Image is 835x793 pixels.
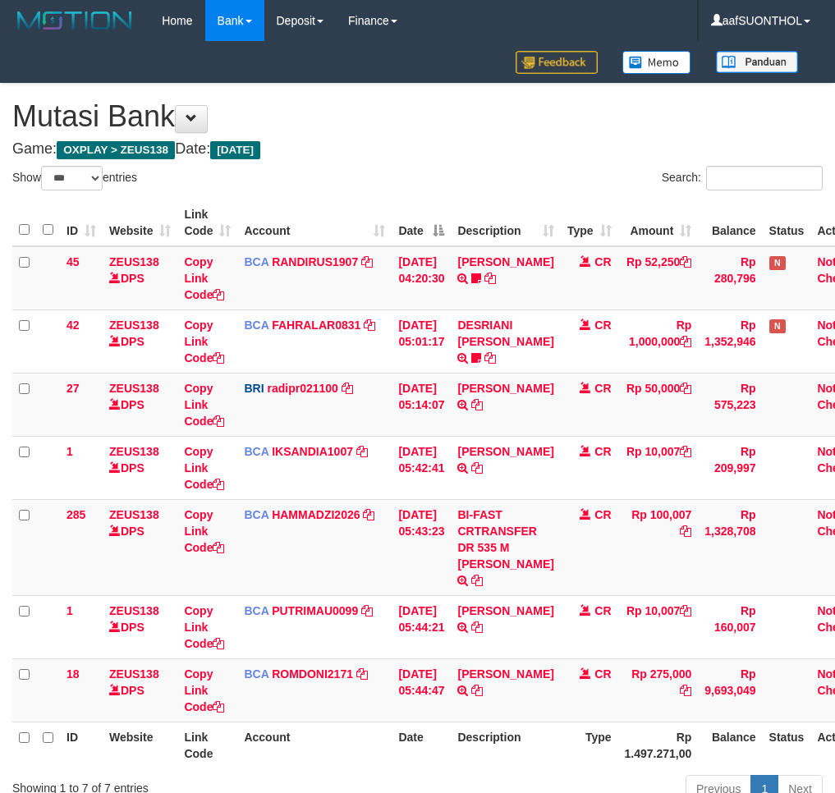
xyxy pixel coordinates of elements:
a: PUTRIMAU0099 [272,604,358,617]
h1: Mutasi Bank [12,100,823,133]
th: Link Code [177,722,237,768]
td: DPS [103,246,177,310]
td: Rp 280,796 [698,246,762,310]
span: BCA [244,445,268,458]
a: Copy Link Code [184,508,224,554]
img: Button%20Memo.svg [622,51,691,74]
td: [DATE] 05:44:47 [392,658,451,722]
a: ZEUS138 [109,319,159,332]
span: 1 [67,604,73,617]
span: CR [594,319,611,332]
span: Has Note [769,319,786,333]
td: Rp 52,250 [618,246,699,310]
th: Amount: activate to sort column ascending [618,199,699,246]
span: BCA [244,319,268,332]
a: Copy FAHRALAR0831 to clipboard [364,319,375,332]
a: ROMDONI2171 [272,667,353,681]
th: Type [561,722,618,768]
a: FAHRALAR0831 [272,319,360,332]
td: Rp 275,000 [618,658,699,722]
span: Has Note [769,256,786,270]
a: Copy SANTI RUSTINA to clipboard [471,461,483,474]
a: Copy Rp 100,007 to clipboard [680,525,691,538]
td: Rp 1,000,000 [618,309,699,373]
a: Copy MUHAMMAD IQB to clipboard [471,684,483,697]
a: DESRIANI [PERSON_NAME] [457,319,553,348]
a: Copy BI-FAST CRTRANSFER DR 535 M ZAINAL ABIDIN to clipboard [471,574,483,587]
span: 1 [67,445,73,458]
span: 45 [67,255,80,268]
td: Rp 10,007 [618,595,699,658]
a: Copy Rp 275,000 to clipboard [680,684,691,697]
a: Copy Link Code [184,604,224,650]
span: CR [594,255,611,268]
img: panduan.png [716,51,798,73]
td: Rp 100,007 [618,499,699,595]
td: DPS [103,309,177,373]
span: CR [594,382,611,395]
span: 27 [67,382,80,395]
td: [DATE] 05:44:21 [392,595,451,658]
th: Account: activate to sort column ascending [237,199,392,246]
td: Rp 160,007 [698,595,762,658]
a: ZEUS138 [109,604,159,617]
span: 285 [67,508,85,521]
span: BRI [244,382,264,395]
a: IKSANDIA1007 [272,445,353,458]
a: Copy DESRIANI NATALIS T to clipboard [484,351,496,364]
th: Date: activate to sort column descending [392,199,451,246]
td: DPS [103,595,177,658]
td: Rp 10,007 [618,436,699,499]
a: Copy PUTRIMAU0099 to clipboard [361,604,373,617]
a: Copy radipr021100 to clipboard [342,382,353,395]
th: Type: activate to sort column ascending [561,199,618,246]
span: OXPLAY > ZEUS138 [57,141,175,159]
a: Copy Link Code [184,319,224,364]
select: Showentries [41,166,103,190]
th: Rp 1.497.271,00 [618,722,699,768]
th: Status [763,199,811,246]
span: 42 [67,319,80,332]
td: [DATE] 05:42:41 [392,436,451,499]
span: BCA [244,667,268,681]
th: Website: activate to sort column ascending [103,199,177,246]
a: [PERSON_NAME] [457,445,553,458]
span: [DATE] [210,141,260,159]
td: [DATE] 04:20:30 [392,246,451,310]
th: ID [60,722,103,768]
a: Copy TENNY SETIAWAN to clipboard [484,272,496,285]
a: Copy IKSANDIA1007 to clipboard [356,445,368,458]
th: Description: activate to sort column ascending [451,199,560,246]
th: Website [103,722,177,768]
a: ZEUS138 [109,508,159,521]
h4: Game: Date: [12,141,823,158]
a: Copy Rp 50,000 to clipboard [680,382,691,395]
span: BCA [244,508,268,521]
td: [DATE] 05:14:07 [392,373,451,436]
td: DPS [103,499,177,595]
a: ZEUS138 [109,382,159,395]
label: Show entries [12,166,137,190]
a: Copy Rp 52,250 to clipboard [680,255,691,268]
label: Search: [662,166,823,190]
span: CR [594,445,611,458]
img: Feedback.jpg [516,51,598,74]
a: HAMMADZI2026 [272,508,360,521]
a: [PERSON_NAME] [457,667,553,681]
th: Balance [698,722,762,768]
a: Copy Rp 10,007 to clipboard [680,604,691,617]
th: Status [763,722,811,768]
th: Description [451,722,560,768]
a: Copy HAMMADZI2026 to clipboard [363,508,374,521]
a: [PERSON_NAME] [457,382,553,395]
span: BCA [244,604,268,617]
th: Date [392,722,451,768]
th: Balance [698,199,762,246]
a: Copy SANTI RUSTINA to clipboard [471,621,483,634]
a: Copy Link Code [184,255,224,301]
span: CR [594,508,611,521]
a: Copy Rp 10,007 to clipboard [680,445,691,458]
td: Rp 209,997 [698,436,762,499]
a: [PERSON_NAME] [457,604,553,617]
img: MOTION_logo.png [12,8,137,33]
